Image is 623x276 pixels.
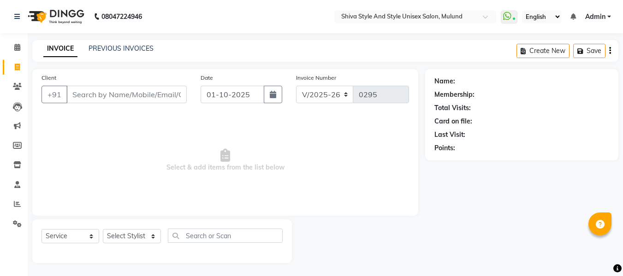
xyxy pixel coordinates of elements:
div: Total Visits: [434,103,471,113]
div: Membership: [434,90,475,100]
button: +91 [42,86,67,103]
iframe: chat widget [584,239,614,267]
b: 08047224946 [101,4,142,29]
label: Invoice Number [296,74,336,82]
span: Admin [585,12,605,22]
label: Date [201,74,213,82]
label: Client [42,74,56,82]
span: Select & add items from the list below [42,114,409,206]
input: Search or Scan [168,229,283,243]
button: Create New [516,44,570,58]
div: Points: [434,143,455,153]
a: PREVIOUS INVOICES [89,44,154,53]
div: Card on file: [434,117,472,126]
div: Last Visit: [434,130,465,140]
a: INVOICE [43,41,77,57]
button: Save [573,44,605,58]
input: Search by Name/Mobile/Email/Code [66,86,187,103]
img: logo [24,4,87,29]
div: Name: [434,76,455,86]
